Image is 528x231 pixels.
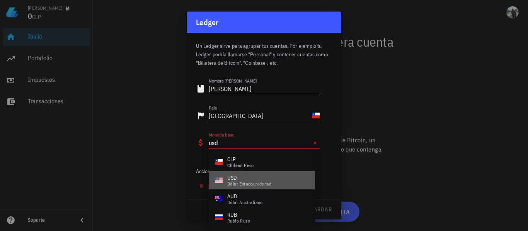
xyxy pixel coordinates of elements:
[227,192,263,200] div: AUD
[215,195,223,202] div: AUD-icon
[227,182,271,186] div: dólar estadounidense
[209,78,257,84] label: Nombre [PERSON_NAME]
[209,132,234,138] label: Moneda base
[227,163,254,168] div: Chilean Peso
[209,105,217,111] label: País
[196,180,236,191] button: eliminar
[201,183,231,189] span: eliminar
[227,219,250,223] div: rublo ruso
[227,174,271,182] div: USD
[196,162,320,180] div: Acciones
[227,211,250,219] div: RUB
[227,200,263,205] div: dólar australiano
[196,32,332,72] div: Un Ledger sirve para agrupar tus cuentas. Por ejemplo tu Ledger podría llamarse "Personal" y cont...
[312,112,320,120] div: CL-icon
[215,176,223,184] div: USD-icon
[196,16,219,29] div: Ledger
[227,155,254,163] div: CLP
[215,158,223,165] div: CLP-icon
[215,213,223,221] div: RUB-icon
